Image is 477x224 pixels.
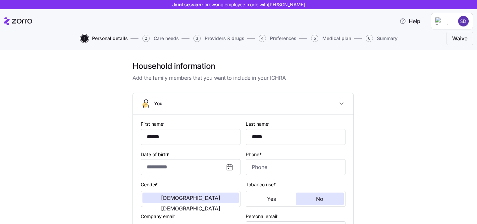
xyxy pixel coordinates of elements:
input: Phone [246,159,345,175]
span: No [316,196,323,202]
span: Joint session: [172,1,305,8]
span: Help [399,17,420,25]
h1: Household information [132,61,354,71]
span: Summary [377,36,397,41]
span: Providers & drugs [205,36,244,41]
label: First name [141,120,166,128]
span: Preferences [270,36,296,41]
button: 2Care needs [142,35,179,42]
span: [DEMOGRAPHIC_DATA] [161,206,220,211]
img: Employer logo [435,17,449,25]
span: 5 [311,35,318,42]
button: 1Personal details [81,35,128,42]
button: Help [394,15,426,28]
label: Gender [141,181,159,188]
label: Date of birth [141,151,170,158]
span: 3 [193,35,201,42]
a: 1Personal details [79,35,128,42]
button: 3Providers & drugs [193,35,244,42]
span: [DEMOGRAPHIC_DATA] [161,195,220,201]
span: browsing employee mode with [PERSON_NAME] [204,1,305,8]
span: Care needs [154,36,179,41]
span: Personal details [92,36,128,41]
span: Add the family members that you want to include in your ICHRA [132,74,354,82]
button: 5Medical plan [311,35,351,42]
label: Company email [141,213,177,220]
span: Medical plan [322,36,351,41]
button: Waive [447,32,473,45]
span: 2 [142,35,150,42]
button: 4Preferences [259,35,296,42]
label: Personal email [246,213,279,220]
label: Tobacco user [246,181,278,188]
img: 297bccb944049a049afeaf12b70407e1 [458,16,469,26]
label: Phone* [246,151,262,158]
span: Waive [452,34,467,42]
label: Last name [246,120,271,128]
span: You [154,100,163,107]
span: 1 [81,35,88,42]
span: Yes [267,196,276,202]
span: 4 [259,35,266,42]
span: 6 [366,35,373,42]
button: You [133,93,353,114]
button: 6Summary [366,35,397,42]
